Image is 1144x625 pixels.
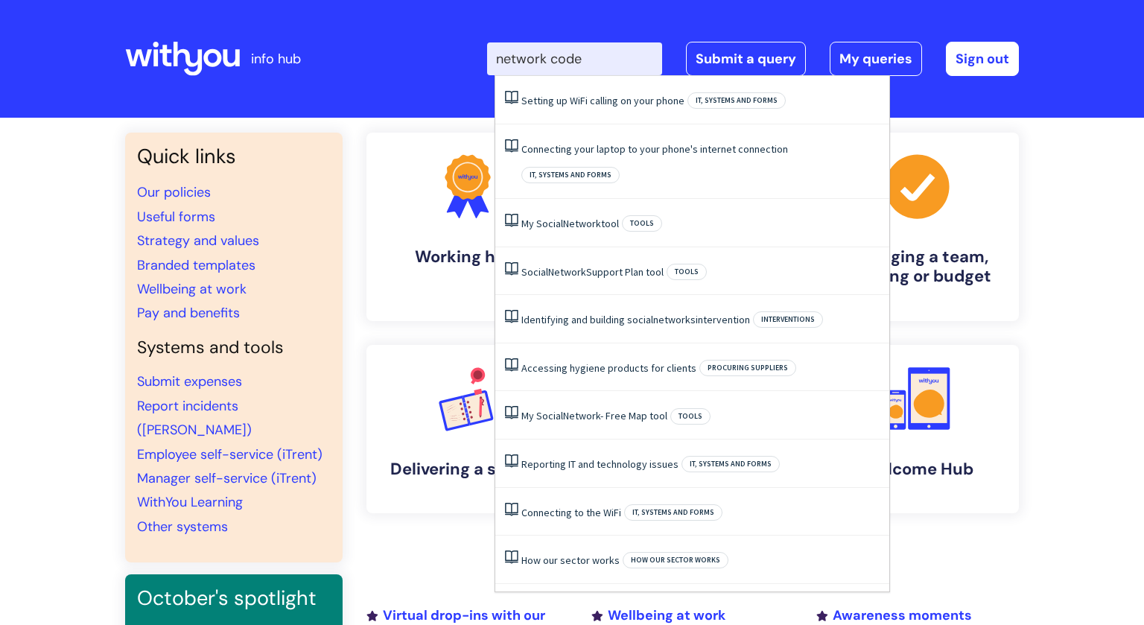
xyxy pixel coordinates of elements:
a: Pay and benefits [137,304,240,322]
a: My SocialNetwork- Free Map tool [521,409,667,422]
h4: Systems and tools [137,337,331,358]
a: WithYou Learning [137,493,243,511]
div: | - [487,42,1019,76]
a: Sign out [946,42,1019,76]
a: SocialNetworkSupport Plan tool [521,265,664,279]
span: networks [653,313,696,326]
h4: Working here [378,247,557,267]
a: Welcome Hub [816,345,1019,513]
h4: Delivering a service [378,460,557,479]
p: info hub [251,47,301,71]
span: IT, systems and forms [681,456,780,472]
span: Tools [622,215,662,232]
span: IT, systems and forms [687,92,786,109]
h4: Welcome Hub [828,460,1007,479]
span: Tools [670,408,711,425]
span: Tools [667,264,707,280]
span: Network [563,217,601,230]
a: Report incidents ([PERSON_NAME]) [137,397,252,439]
h3: Quick links [137,145,331,168]
a: My SocialNetworktool [521,217,619,230]
a: Connecting your laptop to your phone's internet connection [521,142,788,156]
span: Interventions [753,311,823,328]
a: Submit expenses [137,372,242,390]
a: How our sector works [521,553,620,567]
a: Wellbeing at work [591,606,725,624]
h3: October's spotlight [137,586,331,610]
a: Working here [366,133,569,321]
a: Employee self-service (iTrent) [137,445,322,463]
a: Wellbeing at work [137,280,247,298]
a: Reporting IT and technology issues [521,457,679,471]
a: Identifying and building socialnetworksintervention [521,313,750,326]
span: How our sector works [623,552,728,568]
span: IT, systems and forms [624,504,722,521]
a: Our policies [137,183,211,201]
a: Strategy and values [137,232,259,250]
a: Manager self-service (iTrent) [137,469,317,487]
a: Connecting to the WiFi [521,506,621,519]
a: Submit a query [686,42,806,76]
h4: Managing a team, building or budget [828,247,1007,287]
a: My queries [830,42,922,76]
a: Branded templates [137,256,255,274]
h2: Recently added or updated [366,561,1019,588]
span: Network [548,265,586,279]
span: Procuring suppliers [699,360,796,376]
a: Managing a team, building or budget [816,133,1019,321]
a: Awareness moments [816,606,972,624]
a: Setting up WiFi calling on your phone [521,94,684,107]
a: Other systems [137,518,228,536]
span: IT, systems and forms [521,167,620,183]
a: Accessing hygiene products for clients [521,361,696,375]
a: Useful forms [137,208,215,226]
span: Network [563,409,600,422]
a: Delivering a service [366,345,569,513]
input: Search [487,42,662,75]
